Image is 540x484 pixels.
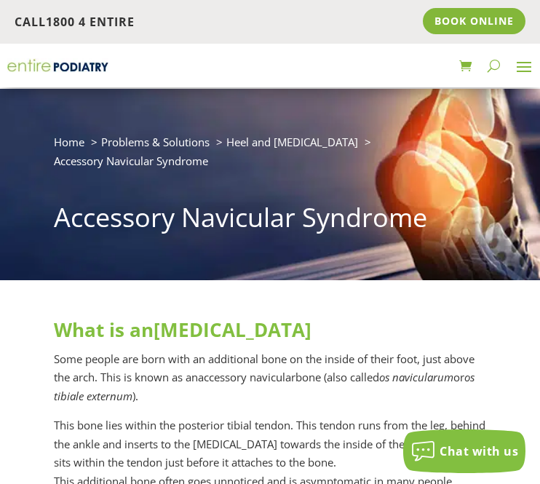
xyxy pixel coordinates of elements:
h1: Accessory Navicular Syndrome [54,199,486,243]
span: Some people are born with an additional bone on the inside of their foot, just above the arch. Th... [54,352,475,385]
span: What is an [54,317,154,343]
span: Chat with us [440,443,518,459]
span: bone (also called or ). [54,370,475,403]
span: Accessory Navicular Syndrome [54,154,208,168]
p: Call [15,13,270,32]
a: Book Online [423,8,525,34]
button: Chat with us [403,429,525,473]
i: os tibiale externum [54,370,475,403]
a: Heel and [MEDICAL_DATA] [226,135,358,149]
span: [MEDICAL_DATA] [154,317,311,343]
span: accessory navicular [198,370,295,384]
a: Problems & Solutions [101,135,210,149]
i: os navicularum [379,370,453,384]
a: 1800 4 ENTIRE [46,14,135,30]
a: Home [54,135,84,149]
nav: breadcrumb [54,132,486,181]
